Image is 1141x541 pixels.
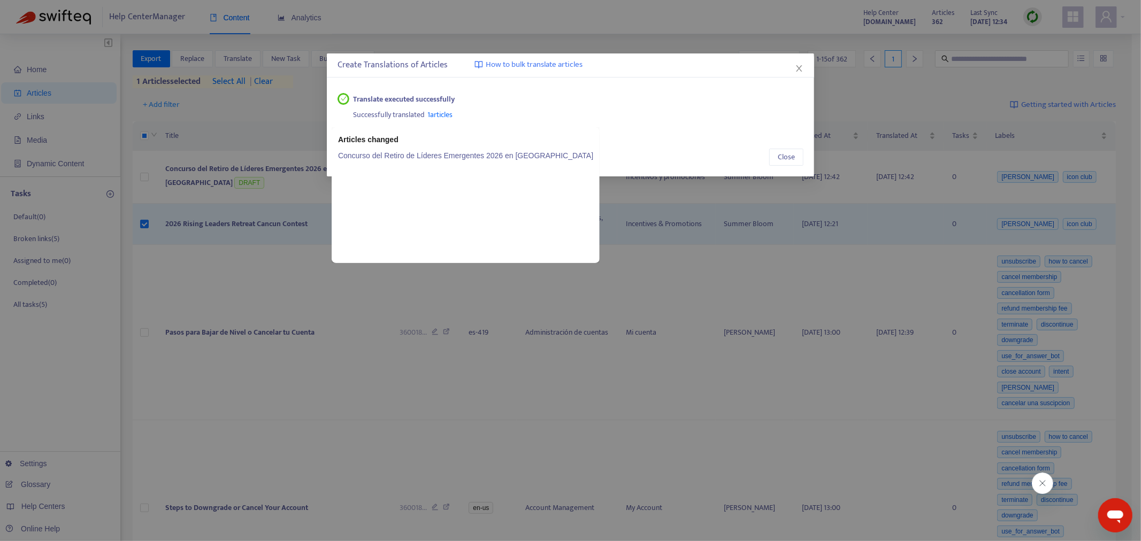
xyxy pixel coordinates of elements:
a: How to bulk translate articles [474,59,583,71]
div: Successfully translated [354,105,803,121]
a: Concurso del Retiro de Líderes Emergentes 2026 en [GEOGRAPHIC_DATA] [338,150,593,161]
span: check [341,96,347,102]
img: image-link [474,60,483,69]
div: Create Translations of Articles [338,59,803,72]
button: Close [793,63,805,74]
span: Close [778,151,795,163]
span: 1 articles [428,109,453,121]
span: close [795,64,803,73]
span: Hi. Need any help? [6,7,77,16]
div: Articles changed [338,134,593,145]
iframe: Button to launch messaging window [1098,498,1132,532]
span: How to bulk translate articles [486,59,583,71]
button: Close [769,149,803,166]
strong: Translate executed successfully [354,94,455,105]
iframe: Close message [1032,473,1053,494]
